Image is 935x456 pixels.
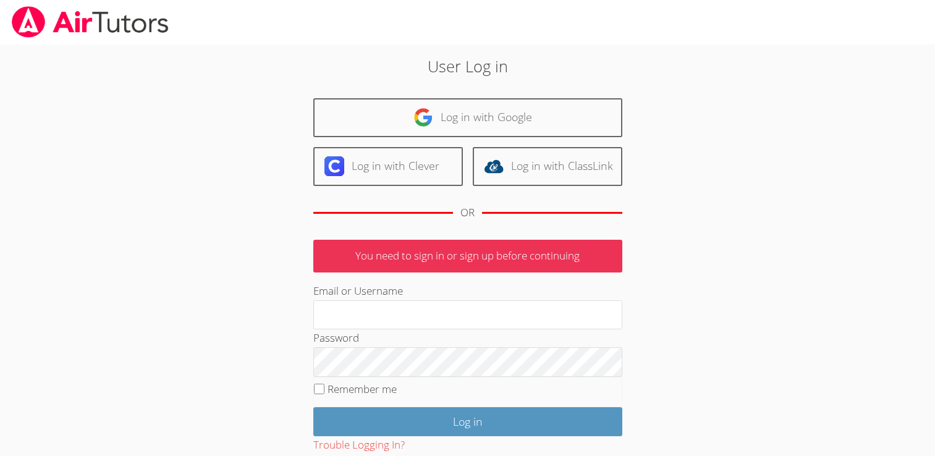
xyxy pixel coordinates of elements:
label: Remember me [328,382,397,396]
img: google-logo-50288ca7cdecda66e5e0955fdab243c47b7ad437acaf1139b6f446037453330a.svg [413,108,433,127]
a: Log in with ClassLink [473,147,622,186]
p: You need to sign in or sign up before continuing [313,240,622,272]
label: Password [313,331,359,345]
div: OR [460,204,475,222]
a: Log in with Google [313,98,622,137]
img: classlink-logo-d6bb404cc1216ec64c9a2012d9dc4662098be43eaf13dc465df04b49fa7ab582.svg [484,156,504,176]
img: clever-logo-6eab21bc6e7a338710f1a6ff85c0baf02591cd810cc4098c63d3a4b26e2feb20.svg [324,156,344,176]
label: Email or Username [313,284,403,298]
button: Trouble Logging In? [313,436,405,454]
input: Log in [313,407,622,436]
a: Log in with Clever [313,147,463,186]
img: airtutors_banner-c4298cdbf04f3fff15de1276eac7730deb9818008684d7c2e4769d2f7ddbe033.png [11,6,170,38]
h2: User Log in [215,54,720,78]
